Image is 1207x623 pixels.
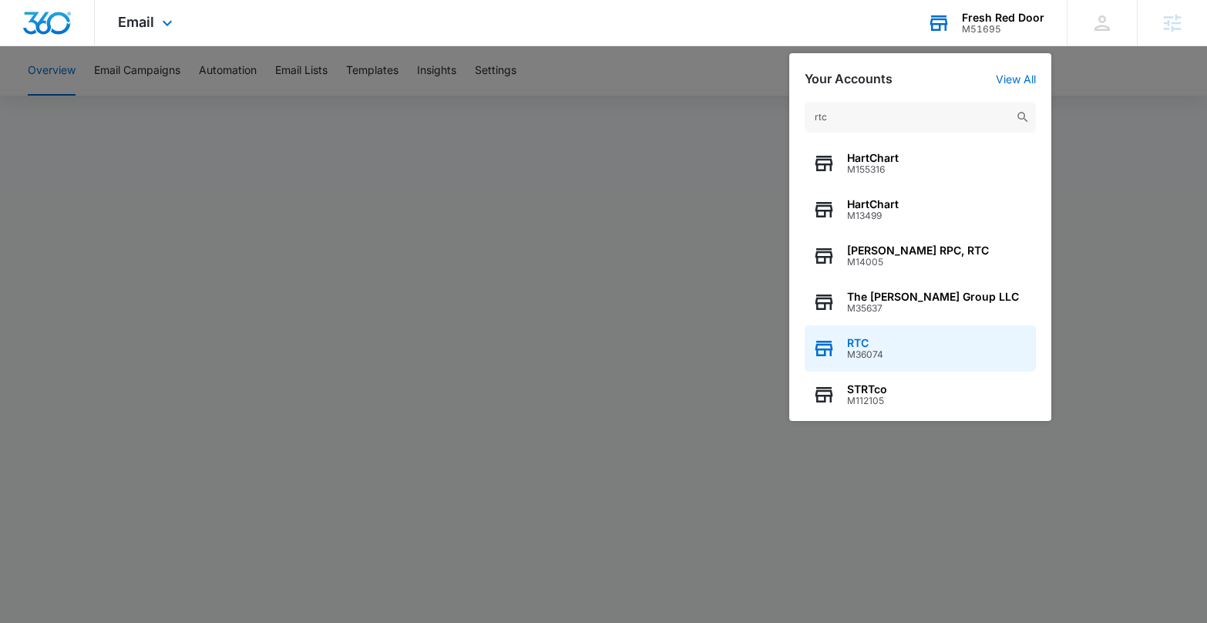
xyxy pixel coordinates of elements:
[847,396,887,406] span: M112105
[996,72,1036,86] a: View All
[805,140,1036,187] button: HartChartM155316
[847,291,1019,303] span: The [PERSON_NAME] Group LLC
[805,72,893,86] h2: Your Accounts
[847,337,883,349] span: RTC
[805,233,1036,279] button: [PERSON_NAME] RPC, RTCM14005
[847,198,899,210] span: HartChart
[847,303,1019,314] span: M35637
[847,349,883,360] span: M36074
[847,257,989,268] span: M14005
[962,24,1044,35] div: account id
[847,210,899,221] span: M13499
[805,187,1036,233] button: HartChartM13499
[805,325,1036,372] button: RTCM36074
[805,279,1036,325] button: The [PERSON_NAME] Group LLCM35637
[805,372,1036,418] button: STRTcoM112105
[962,12,1044,24] div: account name
[847,152,899,164] span: HartChart
[847,244,989,257] span: [PERSON_NAME] RPC, RTC
[805,102,1036,133] input: Search Accounts
[847,164,899,175] span: M155316
[118,14,154,30] span: Email
[847,383,887,396] span: STRTco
